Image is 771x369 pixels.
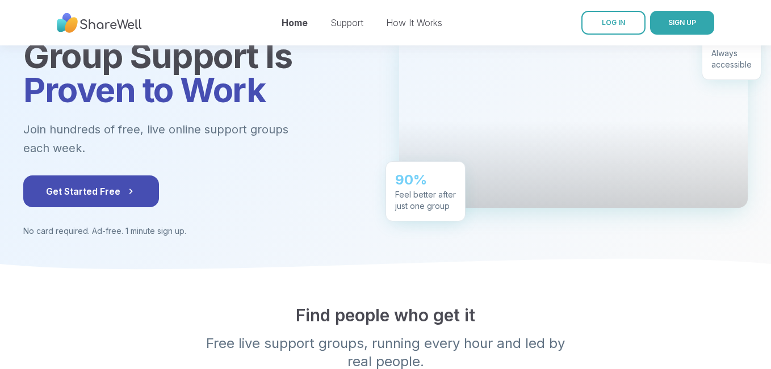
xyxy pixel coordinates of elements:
[23,175,159,207] button: Get Started Free
[23,39,372,107] h1: Group Support Is
[330,17,363,28] a: Support
[386,17,442,28] a: How It Works
[668,18,696,27] span: SIGN UP
[23,305,748,325] h2: Find people who get it
[602,18,625,27] span: LOG IN
[282,17,308,28] a: Home
[46,184,136,198] span: Get Started Free
[57,7,142,39] img: ShareWell Nav Logo
[23,69,265,110] span: Proven to Work
[395,171,456,189] div: 90%
[23,225,372,237] p: No card required. Ad-free. 1 minute sign up.
[23,120,350,157] p: Join hundreds of free, live online support groups each week.
[650,11,714,35] button: SIGN UP
[395,189,456,212] div: Feel better after just one group
[581,11,646,35] a: LOG IN
[711,48,752,70] div: Always accessible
